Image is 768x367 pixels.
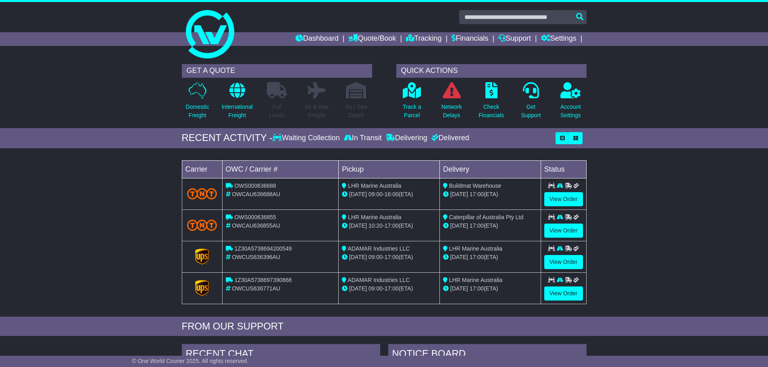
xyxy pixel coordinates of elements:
[450,191,468,197] span: [DATE]
[452,32,488,46] a: Financials
[541,32,577,46] a: Settings
[449,245,502,252] span: LHR Marine Australia
[521,103,541,120] p: Get Support
[339,160,440,178] td: Pickup
[544,224,583,238] a: View Order
[443,253,537,261] div: (ETA)
[450,254,468,260] span: [DATE]
[221,82,253,124] a: InternationalFreight
[443,222,537,230] div: (ETA)
[187,188,217,199] img: TNT_Domestic.png
[234,245,291,252] span: 1Z30A5738694200549
[348,214,401,220] span: LHR Marine Australia
[368,222,383,229] span: 10:20
[470,222,484,229] span: 17:00
[305,103,329,120] p: Air & Sea Freight
[368,285,383,292] span: 09:00
[443,190,537,199] div: (ETA)
[182,344,380,366] div: RECENT CHAT
[560,82,581,124] a: AccountSettings
[132,358,249,364] span: © One World Courier 2025. All rights reserved.
[384,134,429,143] div: Delivering
[232,191,280,197] span: OWCAU636688AU
[544,192,583,206] a: View Order
[385,285,399,292] span: 17:00
[267,103,287,120] p: Full Loads
[520,82,541,124] a: GetSupport
[185,103,209,120] p: Domestic Freight
[470,285,484,292] span: 17:00
[222,160,339,178] td: OWC / Carrier #
[470,191,484,197] span: 17:00
[222,103,253,120] p: International Freight
[342,284,436,293] div: - (ETA)
[349,191,367,197] span: [DATE]
[348,182,401,189] span: LHR Marine Australia
[342,253,436,261] div: - (ETA)
[541,160,586,178] td: Status
[449,214,523,220] span: Caterpillar of Australia Pty Ltd
[403,103,421,120] p: Track a Parcel
[195,280,209,296] img: GetCarrierServiceLogo
[449,182,501,189] span: Buildmat Warehouse
[429,134,469,143] div: Delivered
[234,214,276,220] span: OWS000636855
[342,222,436,230] div: - (ETA)
[385,254,399,260] span: 17:00
[273,134,341,143] div: Waiting Collection
[441,82,462,124] a: NetworkDelays
[182,160,222,178] td: Carrier
[450,222,468,229] span: [DATE]
[342,134,384,143] div: In Transit
[187,220,217,230] img: TNT_Domestic.png
[544,255,583,269] a: View Order
[234,277,291,283] span: 1Z30A5738697390866
[406,32,441,46] a: Tracking
[296,32,339,46] a: Dashboard
[450,285,468,292] span: [DATE]
[349,254,367,260] span: [DATE]
[234,182,276,189] span: OWS000636688
[185,82,209,124] a: DomesticFreight
[441,103,462,120] p: Network Delays
[402,82,422,124] a: Track aParcel
[342,190,436,199] div: - (ETA)
[560,103,581,120] p: Account Settings
[348,245,410,252] span: ADAMAR Industries LLC
[498,32,531,46] a: Support
[368,191,383,197] span: 09:00
[439,160,541,178] td: Delivery
[348,32,396,46] a: Quote/Book
[232,222,280,229] span: OWCAU636855AU
[232,285,280,292] span: OWCUS636771AU
[195,249,209,265] img: GetCarrierServiceLogo
[388,344,587,366] div: NOTICE BOARD
[479,103,504,120] p: Check Financials
[470,254,484,260] span: 17:00
[182,321,587,332] div: FROM OUR SUPPORT
[348,277,410,283] span: ADAMAR Industries LLC
[478,82,504,124] a: CheckFinancials
[443,284,537,293] div: (ETA)
[349,285,367,292] span: [DATE]
[232,254,280,260] span: OWCUS636396AU
[368,254,383,260] span: 09:00
[544,286,583,301] a: View Order
[345,103,367,120] p: Air / Sea Depot
[385,222,399,229] span: 17:00
[182,64,372,78] div: GET A QUOTE
[449,277,502,283] span: LHR Marine Australia
[385,191,399,197] span: 16:00
[349,222,367,229] span: [DATE]
[182,132,273,144] div: RECENT ACTIVITY -
[396,64,587,78] div: QUICK ACTIONS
